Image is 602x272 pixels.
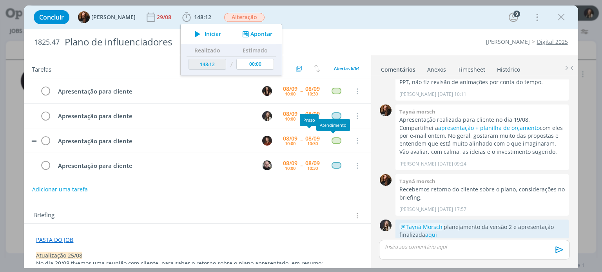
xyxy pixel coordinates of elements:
img: L [380,220,392,231]
div: Prazo [300,114,319,126]
div: Plano de influenciadores [61,32,342,52]
div: Apresentação para cliente [54,161,255,171]
div: 9 [513,11,520,17]
button: L [261,110,273,122]
button: M [261,135,273,146]
div: 10:30 [307,141,318,146]
button: Adicionar uma tarefa [32,182,88,196]
div: 29/08 [157,14,173,20]
span: @Tayná Morsch [401,223,442,231]
span: [DATE] 09:24 [438,160,466,168]
p: No dia 20/08 tivemos uma reunião com cliente, para saber o retorno sobre o plano apresentado, em ... [36,259,359,267]
span: 148:12 [194,13,211,21]
span: Alteração [224,13,265,22]
th: Realizado [187,44,228,57]
button: Alteração [224,13,265,22]
p: [PERSON_NAME] [399,206,436,213]
div: 08/09 [305,160,320,166]
p: [PERSON_NAME] [399,91,436,98]
img: T [380,104,392,116]
img: arrow-down-up.svg [314,65,320,72]
button: I [261,85,273,97]
div: 08/09 [283,136,297,141]
p: [PERSON_NAME] [399,160,436,168]
span: -- [300,163,303,168]
div: Apresentação para cliente [54,136,255,146]
a: aqui [425,231,437,238]
div: 08/09 [283,160,297,166]
button: 9 [507,11,520,23]
span: -- [300,88,303,94]
a: Histórico [497,62,520,74]
a: PASTA DO JOB [36,236,73,243]
img: drag-icon.svg [31,140,37,142]
a: [PERSON_NAME] [486,38,530,45]
button: G [261,160,273,171]
span: [DATE] 10:11 [438,91,466,98]
button: Concluir [34,10,69,24]
img: G [262,160,272,170]
th: Estimado [235,44,276,57]
div: 10:30 [307,166,318,170]
span: Abertas 6/64 [334,65,359,71]
div: 10:00 [285,141,296,146]
img: T [78,11,90,23]
p: Apresentação realizada para cliente no dia 19/08. Compartilhei a com eles por e-mail ontem. No ge... [399,116,565,156]
span: -- [300,113,303,119]
div: Apresentação para cliente [54,111,255,121]
span: Iniciar [205,31,221,37]
a: Comentários [381,62,416,74]
p: Recebemos retorno do cliente sobre o plano, considerações no briefing. [399,186,565,202]
div: 10:00 [285,166,296,170]
td: / [228,57,235,73]
img: I [262,86,272,96]
span: -- [300,138,303,143]
a: apresentação + planilha de orçamento [438,124,540,131]
img: T [380,174,392,186]
button: Iniciar [190,29,221,40]
a: Digital 2025 [537,38,568,45]
button: Apontar [240,30,273,38]
span: [PERSON_NAME] [91,14,136,20]
div: dialog [24,5,578,268]
div: Anexos [427,66,446,74]
button: T[PERSON_NAME] [78,11,136,23]
button: 148:12 [180,11,213,23]
div: 10:00 [285,92,296,96]
b: Tayná morsch [399,108,435,115]
div: 08/09 [305,86,320,92]
span: Briefing [33,211,54,221]
div: 08/09 [283,111,297,117]
a: Timesheet [457,62,486,74]
div: 08/09 [305,136,320,141]
div: Atendimento [316,119,350,131]
div: 10:30 [307,92,318,96]
span: Concluir [39,14,64,20]
div: 08/09 [283,86,297,92]
div: 08/09 [305,111,320,117]
div: Apresentação para cliente [54,86,255,96]
b: Tayná morsch [399,178,435,185]
p: planejamento da versão 2 e apresentação finalizada [399,223,565,239]
ul: 148:12 [180,24,282,76]
img: M [262,136,272,146]
span: Tarefas [32,64,51,73]
span: Atualização 25/08 [36,252,82,259]
span: [DATE] 17:57 [438,206,466,213]
span: 1825.47 [34,38,60,47]
img: L [262,111,272,121]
